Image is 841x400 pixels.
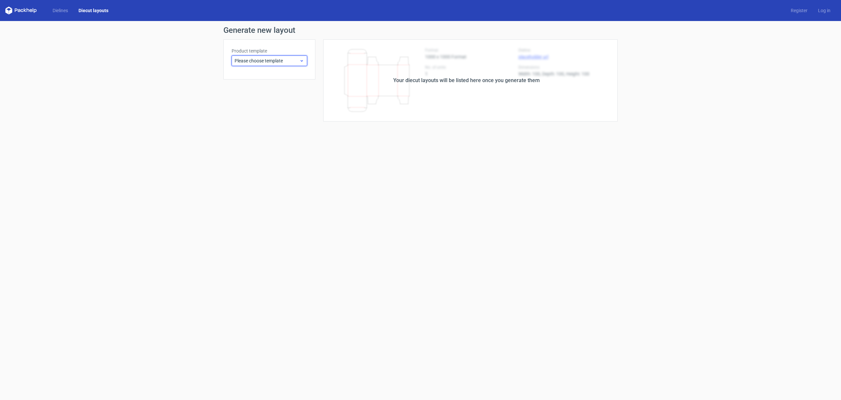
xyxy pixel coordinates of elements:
[235,57,299,64] span: Please choose template
[785,7,813,14] a: Register
[47,7,73,14] a: Dielines
[393,77,540,84] div: Your diecut layouts will be listed here once you generate them
[223,26,618,34] h1: Generate new layout
[813,7,836,14] a: Log in
[232,48,307,54] label: Product template
[73,7,114,14] a: Diecut layouts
